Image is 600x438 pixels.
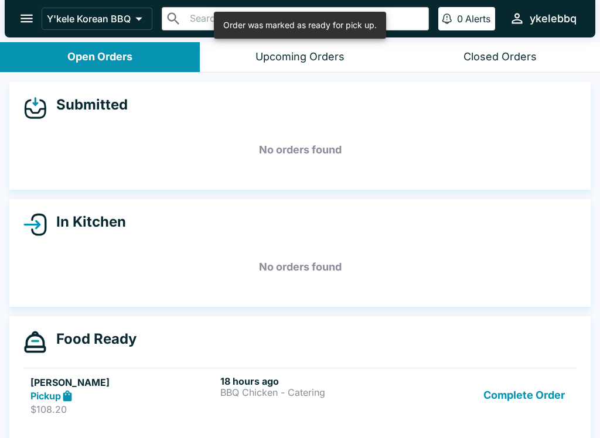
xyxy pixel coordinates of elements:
p: Y'kele Korean BBQ [47,13,131,25]
p: Alerts [465,13,490,25]
p: BBQ Chicken - Catering [220,387,405,398]
div: Open Orders [67,50,132,64]
button: Y'kele Korean BBQ [42,8,152,30]
button: open drawer [12,4,42,33]
h5: No orders found [23,129,577,171]
div: ykelebbq [530,12,577,26]
h5: [PERSON_NAME] [30,375,216,389]
button: Complete Order [479,375,570,416]
h4: Food Ready [47,330,137,348]
a: [PERSON_NAME]Pickup$108.2018 hours agoBBQ Chicken - CateringComplete Order [23,368,577,423]
p: $108.20 [30,403,216,415]
div: Order was marked as ready for pick up. [223,15,377,35]
div: Closed Orders [463,50,537,64]
h5: No orders found [23,246,577,288]
div: Upcoming Orders [255,50,345,64]
button: ykelebbq [504,6,581,31]
p: 0 [457,13,463,25]
h6: 18 hours ago [220,375,405,387]
h4: Submitted [47,96,128,114]
strong: Pickup [30,390,61,402]
input: Search orders by name or phone number [186,11,424,27]
h4: In Kitchen [47,213,126,231]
